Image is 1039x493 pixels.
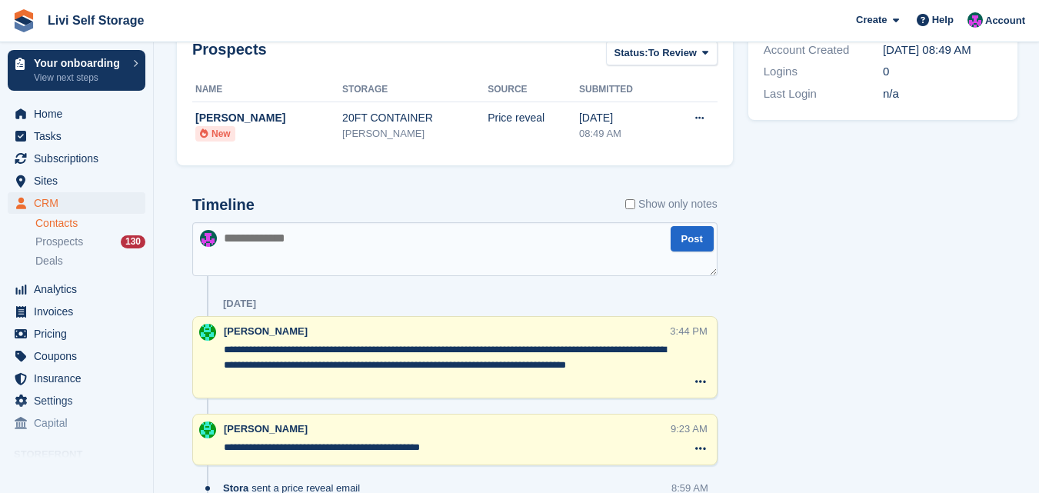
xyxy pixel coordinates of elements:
[34,148,126,169] span: Subscriptions
[8,412,145,434] a: menu
[932,12,954,28] span: Help
[488,110,579,126] div: Price reveal
[121,235,145,248] div: 130
[34,278,126,300] span: Analytics
[34,71,125,85] p: View next steps
[34,345,126,367] span: Coupons
[35,234,145,250] a: Prospects 130
[8,368,145,389] a: menu
[856,12,887,28] span: Create
[579,126,665,142] div: 08:49 AM
[192,41,267,69] h2: Prospects
[223,298,256,310] div: [DATE]
[764,63,883,81] div: Logins
[8,192,145,214] a: menu
[34,192,126,214] span: CRM
[34,368,126,389] span: Insurance
[625,196,635,212] input: Show only notes
[606,41,718,66] button: Status: To Review
[35,253,145,269] a: Deals
[35,216,145,231] a: Contacts
[224,325,308,337] span: [PERSON_NAME]
[199,324,216,341] img: Joe Robertson
[8,345,145,367] a: menu
[883,42,1002,59] div: [DATE] 08:49 AM
[224,423,308,435] span: [PERSON_NAME]
[34,301,126,322] span: Invoices
[34,412,126,434] span: Capital
[967,12,983,28] img: Graham Cameron
[34,323,126,345] span: Pricing
[671,226,714,251] button: Post
[985,13,1025,28] span: Account
[8,301,145,322] a: menu
[342,78,488,102] th: Storage
[12,9,35,32] img: stora-icon-8386f47178a22dfd0bd8f6a31ec36ba5ce8667c1dd55bd0f319d3a0aa187defe.svg
[342,126,488,142] div: [PERSON_NAME]
[192,78,342,102] th: Name
[8,323,145,345] a: menu
[579,78,665,102] th: Submitted
[35,235,83,249] span: Prospects
[14,447,153,462] span: Storefront
[342,110,488,126] div: 20FT CONTAINER
[8,103,145,125] a: menu
[8,170,145,192] a: menu
[34,58,125,68] p: Your onboarding
[671,421,708,436] div: 9:23 AM
[8,390,145,411] a: menu
[579,110,665,126] div: [DATE]
[614,45,648,61] span: Status:
[34,390,126,411] span: Settings
[8,278,145,300] a: menu
[195,110,342,126] div: [PERSON_NAME]
[883,63,1002,81] div: 0
[764,85,883,103] div: Last Login
[764,42,883,59] div: Account Created
[200,230,217,247] img: Graham Cameron
[34,103,126,125] span: Home
[8,148,145,169] a: menu
[35,254,63,268] span: Deals
[883,85,1002,103] div: n/a
[8,125,145,147] a: menu
[488,78,579,102] th: Source
[8,50,145,91] a: Your onboarding View next steps
[199,421,216,438] img: Joe Robertson
[625,196,718,212] label: Show only notes
[195,126,235,142] li: New
[34,170,126,192] span: Sites
[42,8,150,33] a: Livi Self Storage
[670,324,707,338] div: 3:44 PM
[648,45,697,61] span: To Review
[34,125,126,147] span: Tasks
[192,196,255,214] h2: Timeline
